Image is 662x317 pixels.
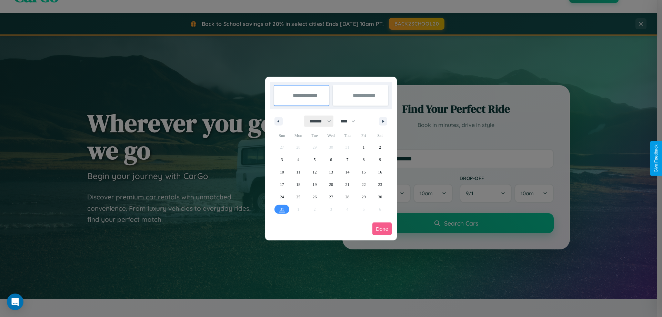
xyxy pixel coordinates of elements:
[297,153,299,166] span: 4
[313,191,317,203] span: 26
[378,166,382,178] span: 16
[281,153,283,166] span: 3
[345,178,349,191] span: 21
[323,191,339,203] button: 27
[362,191,366,203] span: 29
[372,141,388,153] button: 2
[296,178,300,191] span: 18
[329,178,333,191] span: 20
[372,130,388,141] span: Sat
[314,153,316,166] span: 5
[355,141,372,153] button: 1
[274,153,290,166] button: 3
[274,191,290,203] button: 24
[355,130,372,141] span: Fri
[378,191,382,203] span: 30
[339,166,355,178] button: 14
[307,178,323,191] button: 19
[290,178,306,191] button: 18
[307,166,323,178] button: 12
[307,153,323,166] button: 5
[355,178,372,191] button: 22
[654,145,659,172] div: Give Feedback
[345,166,349,178] span: 14
[274,178,290,191] button: 17
[363,153,365,166] span: 8
[355,153,372,166] button: 8
[296,166,300,178] span: 11
[339,191,355,203] button: 28
[362,178,366,191] span: 22
[372,166,388,178] button: 16
[323,130,339,141] span: Wed
[355,166,372,178] button: 15
[280,203,284,216] span: 31
[379,153,381,166] span: 9
[296,191,300,203] span: 25
[372,178,388,191] button: 23
[372,222,392,235] button: Done
[290,130,306,141] span: Mon
[355,191,372,203] button: 29
[346,153,348,166] span: 7
[7,294,23,310] div: Open Intercom Messenger
[307,191,323,203] button: 26
[345,191,349,203] span: 28
[372,153,388,166] button: 9
[290,166,306,178] button: 11
[339,153,355,166] button: 7
[290,191,306,203] button: 25
[323,178,339,191] button: 20
[307,130,323,141] span: Tue
[339,178,355,191] button: 21
[280,178,284,191] span: 17
[363,141,365,153] span: 1
[329,166,333,178] span: 13
[313,178,317,191] span: 19
[290,153,306,166] button: 4
[323,153,339,166] button: 6
[362,166,366,178] span: 15
[339,130,355,141] span: Thu
[280,166,284,178] span: 10
[323,166,339,178] button: 13
[330,153,332,166] span: 6
[313,166,317,178] span: 12
[372,191,388,203] button: 30
[274,166,290,178] button: 10
[378,178,382,191] span: 23
[274,130,290,141] span: Sun
[329,191,333,203] span: 27
[379,141,381,153] span: 2
[274,203,290,216] button: 31
[280,191,284,203] span: 24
